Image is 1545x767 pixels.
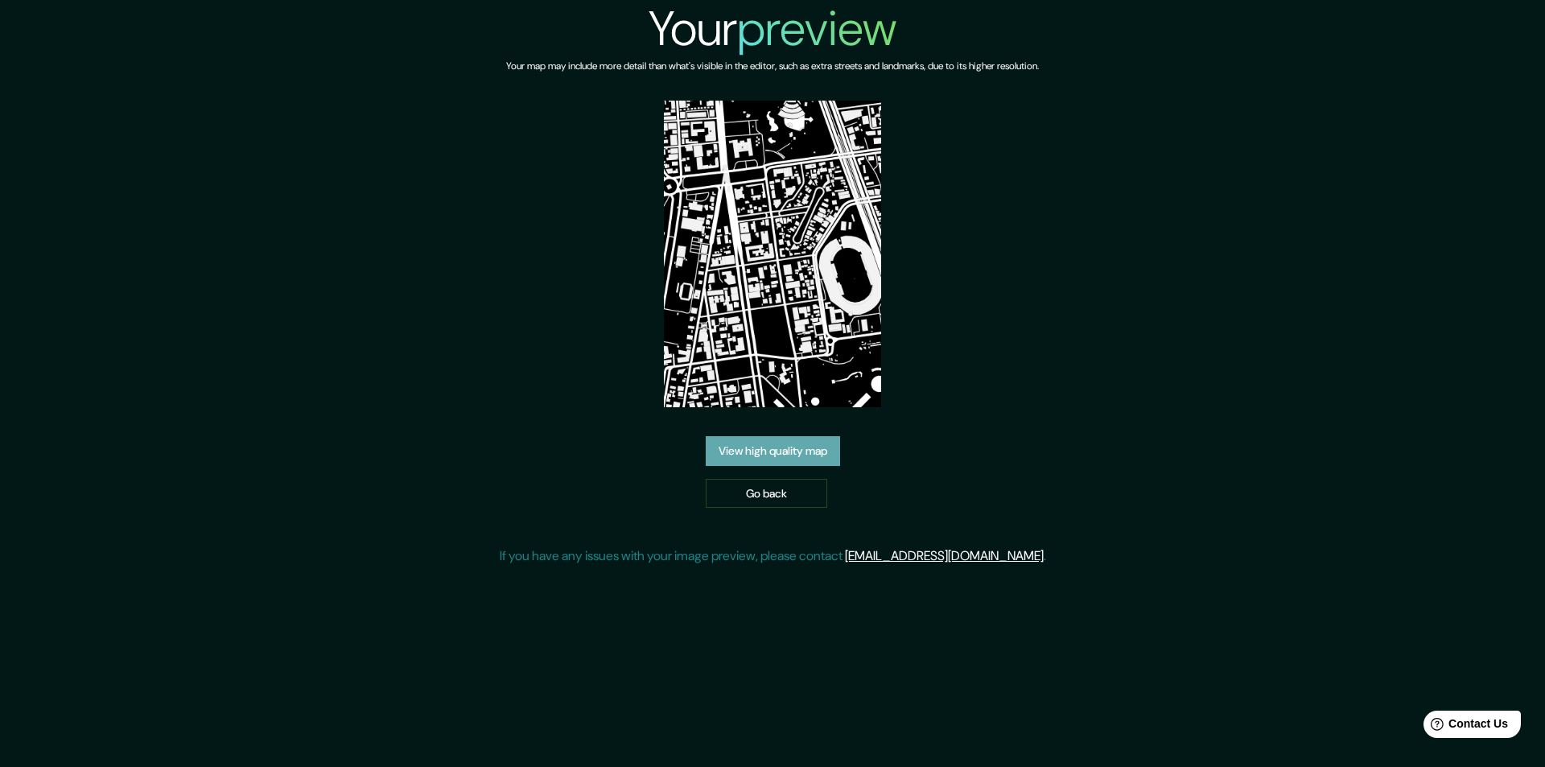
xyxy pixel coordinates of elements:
[500,546,1046,566] p: If you have any issues with your image preview, please contact .
[1402,704,1527,749] iframe: Help widget launcher
[845,547,1044,564] a: [EMAIL_ADDRESS][DOMAIN_NAME]
[706,479,827,509] a: Go back
[664,101,881,407] img: created-map-preview
[706,436,840,466] a: View high quality map
[506,58,1039,75] h6: Your map may include more detail than what's visible in the editor, such as extra streets and lan...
